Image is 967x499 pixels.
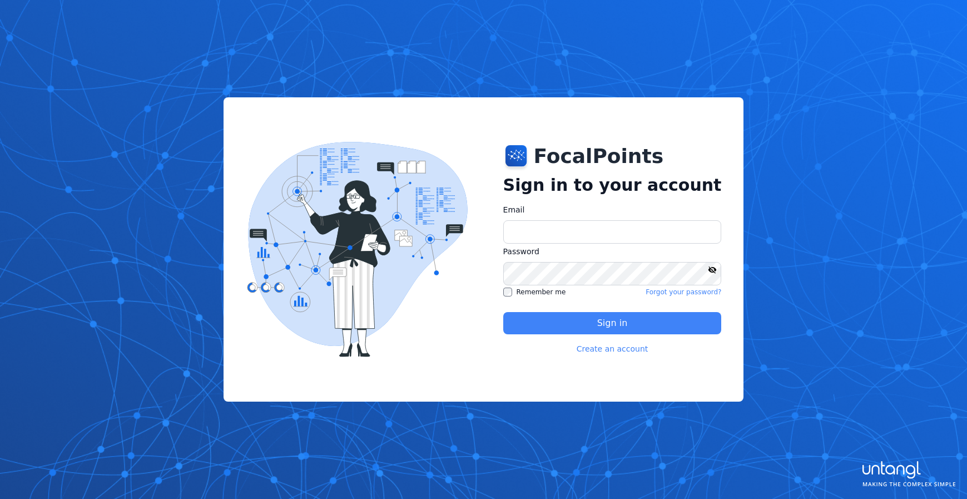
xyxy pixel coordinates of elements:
label: Email [503,204,722,216]
a: Forgot your password? [646,288,721,297]
label: Remember me [503,288,566,297]
input: Remember me [503,288,512,297]
h2: Sign in to your account [503,175,722,195]
label: Password [503,246,722,258]
button: Sign in [503,312,722,334]
h1: FocalPoints [534,145,664,167]
a: Create an account [577,343,648,354]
